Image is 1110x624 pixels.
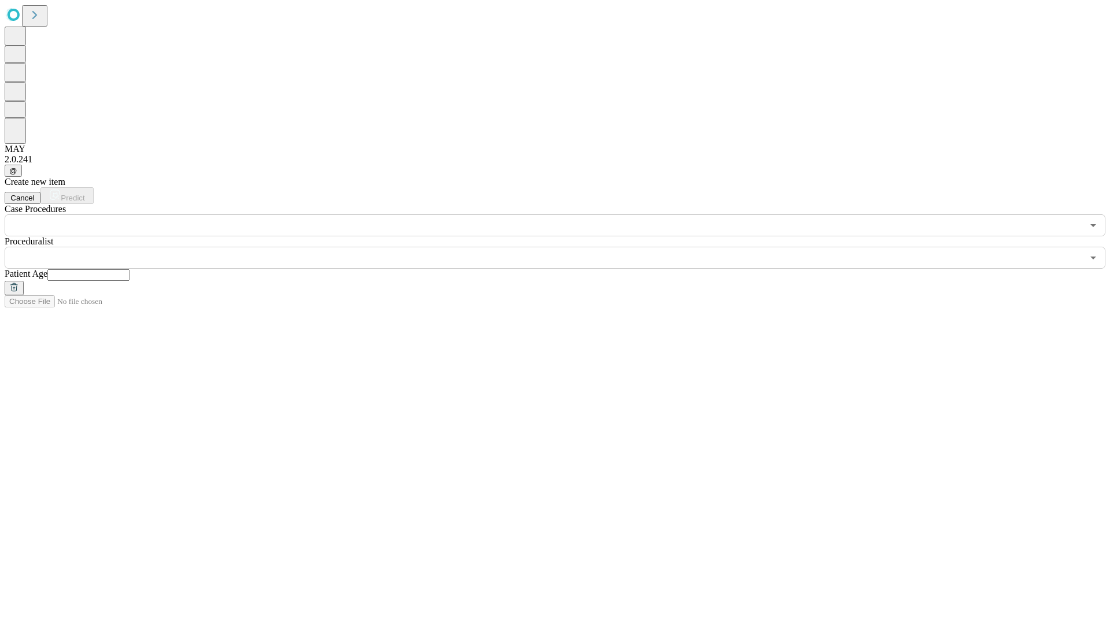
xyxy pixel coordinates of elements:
[5,204,66,214] span: Scheduled Procedure
[5,269,47,278] span: Patient Age
[5,236,53,246] span: Proceduralist
[1085,217,1101,233] button: Open
[5,165,22,177] button: @
[10,194,35,202] span: Cancel
[5,144,1105,154] div: MAY
[61,194,84,202] span: Predict
[40,187,94,204] button: Predict
[1085,250,1101,266] button: Open
[5,154,1105,165] div: 2.0.241
[5,177,65,187] span: Create new item
[9,166,17,175] span: @
[5,192,40,204] button: Cancel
